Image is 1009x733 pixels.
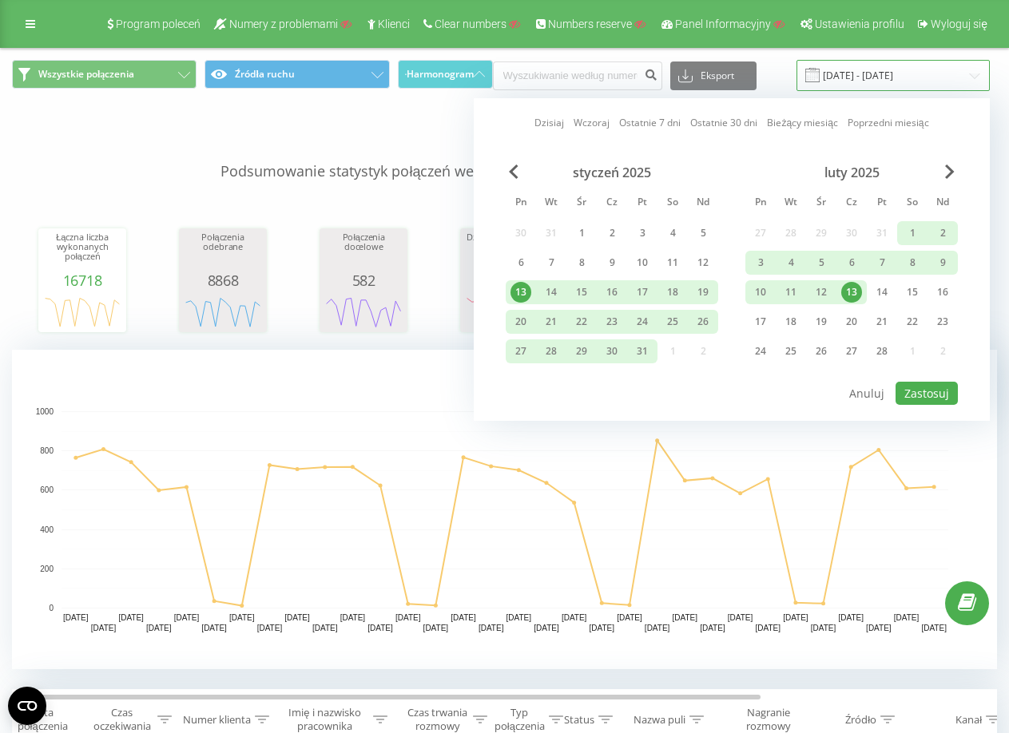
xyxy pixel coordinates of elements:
text: [DATE] [63,613,89,622]
svg: A chart. [12,350,997,669]
div: sob 8 lut 2025 [897,251,928,275]
div: czw 20 lut 2025 [836,310,867,334]
abbr: sobota [661,192,685,216]
div: Nagranie rozmowy [729,706,807,733]
abbr: piątek [870,192,894,216]
div: 12 [811,282,832,303]
div: wt 25 lut 2025 [776,339,806,363]
span: Program poleceń [116,18,201,30]
button: Eksport [670,61,757,90]
div: sob 1 lut 2025 [897,221,928,245]
text: [DATE] [783,613,808,622]
div: 8868 [183,272,263,288]
text: [DATE] [479,624,504,632]
div: 8 [902,252,923,273]
text: [DATE] [423,624,449,632]
abbr: poniedziałek [749,192,773,216]
text: [DATE] [894,613,920,622]
div: 25 [781,341,801,362]
abbr: piątek [630,192,654,216]
div: czw 27 lut 2025 [836,339,867,363]
div: 3 [750,252,771,273]
div: 17 [632,282,653,303]
div: 4 [662,223,683,244]
div: pt 24 sty 2025 [627,310,657,334]
div: śr 19 lut 2025 [806,310,836,334]
span: Harmonogram [407,69,474,80]
div: pt 10 sty 2025 [627,251,657,275]
div: czw 13 lut 2025 [836,280,867,304]
abbr: wtorek [779,192,803,216]
div: 7 [872,252,892,273]
div: 25 [662,311,683,332]
div: 18 [662,282,683,303]
div: 11 [662,252,683,273]
div: styczeń 2025 [506,164,718,180]
text: 600 [40,486,54,495]
div: ndz 16 lut 2025 [928,280,958,304]
a: Wczoraj [574,115,610,130]
div: czw 6 lut 2025 [836,251,867,275]
div: pon 10 lut 2025 [745,280,776,304]
text: [DATE] [174,613,200,622]
text: [DATE] [728,613,753,622]
text: [DATE] [838,613,864,622]
div: 15 [902,282,923,303]
div: luty 2025 [745,164,958,180]
text: [DATE] [229,613,255,622]
button: Anuluj [840,382,893,405]
text: [DATE] [866,624,892,632]
div: Typ połączenia [495,706,545,733]
div: Czas trwania rozmowy [406,706,469,733]
a: Dzisiaj [534,115,564,130]
div: Status [564,713,594,727]
div: 11 [781,282,801,303]
div: śr 12 lut 2025 [806,280,836,304]
div: pon 24 lut 2025 [745,339,776,363]
div: pon 13 sty 2025 [506,280,536,304]
abbr: niedziela [931,192,955,216]
div: 22 [571,311,592,332]
div: Połączenia docelowe [324,232,403,272]
div: ndz 23 lut 2025 [928,310,958,334]
div: Kanał [955,713,982,727]
div: pt 7 lut 2025 [867,251,897,275]
text: 400 [40,525,54,534]
span: Previous Month [509,164,518,179]
svg: A chart. [183,288,263,336]
p: Podsumowanie statystyk połączeń według określonych filtrów dla wybranego okresu [12,129,997,182]
div: 582 [324,272,403,288]
span: Wyloguj się [931,18,987,30]
text: [DATE] [118,613,144,622]
div: wt 21 sty 2025 [536,310,566,334]
div: ndz 5 sty 2025 [688,221,718,245]
div: sob 22 lut 2025 [897,310,928,334]
div: Źródło [845,713,876,727]
div: 27 [841,341,862,362]
div: śr 8 sty 2025 [566,251,597,275]
span: Next Month [945,164,955,179]
div: A chart. [464,288,544,336]
text: [DATE] [312,624,338,632]
text: [DATE] [645,624,670,632]
div: 14 [872,282,892,303]
div: czw 23 sty 2025 [597,310,627,334]
div: 4 [781,252,801,273]
div: ndz 2 lut 2025 [928,221,958,245]
div: wt 7 sty 2025 [536,251,566,275]
div: pon 6 sty 2025 [506,251,536,275]
text: [DATE] [755,624,781,632]
div: Łączna liczba wykonanych połączeń [42,232,122,272]
div: 19 [693,282,713,303]
div: Numer klienta [183,713,251,727]
span: Numbers reserve [548,18,632,30]
text: 0 [49,604,54,612]
div: pt 3 sty 2025 [627,221,657,245]
div: 26 [693,311,713,332]
a: Poprzedni miesiąc [848,115,929,130]
div: wt 4 lut 2025 [776,251,806,275]
div: Imię i nazwisko pracownika [280,706,370,733]
div: śr 1 sty 2025 [566,221,597,245]
div: 6 [841,252,862,273]
div: 15 [571,282,592,303]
